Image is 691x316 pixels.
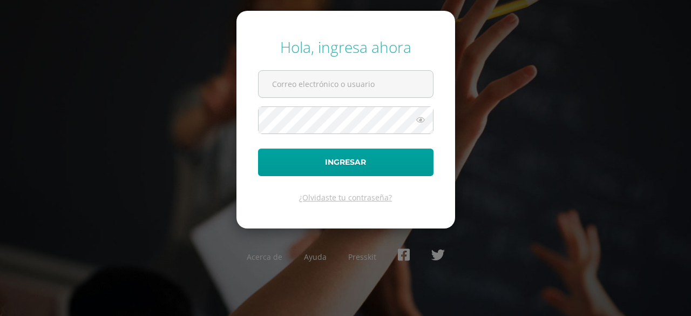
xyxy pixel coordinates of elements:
[348,252,376,262] a: Presskit
[258,149,433,176] button: Ingresar
[247,252,282,262] a: Acerca de
[258,37,433,57] div: Hola, ingresa ahora
[259,71,433,97] input: Correo electrónico o usuario
[304,252,327,262] a: Ayuda
[299,192,392,203] a: ¿Olvidaste tu contraseña?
